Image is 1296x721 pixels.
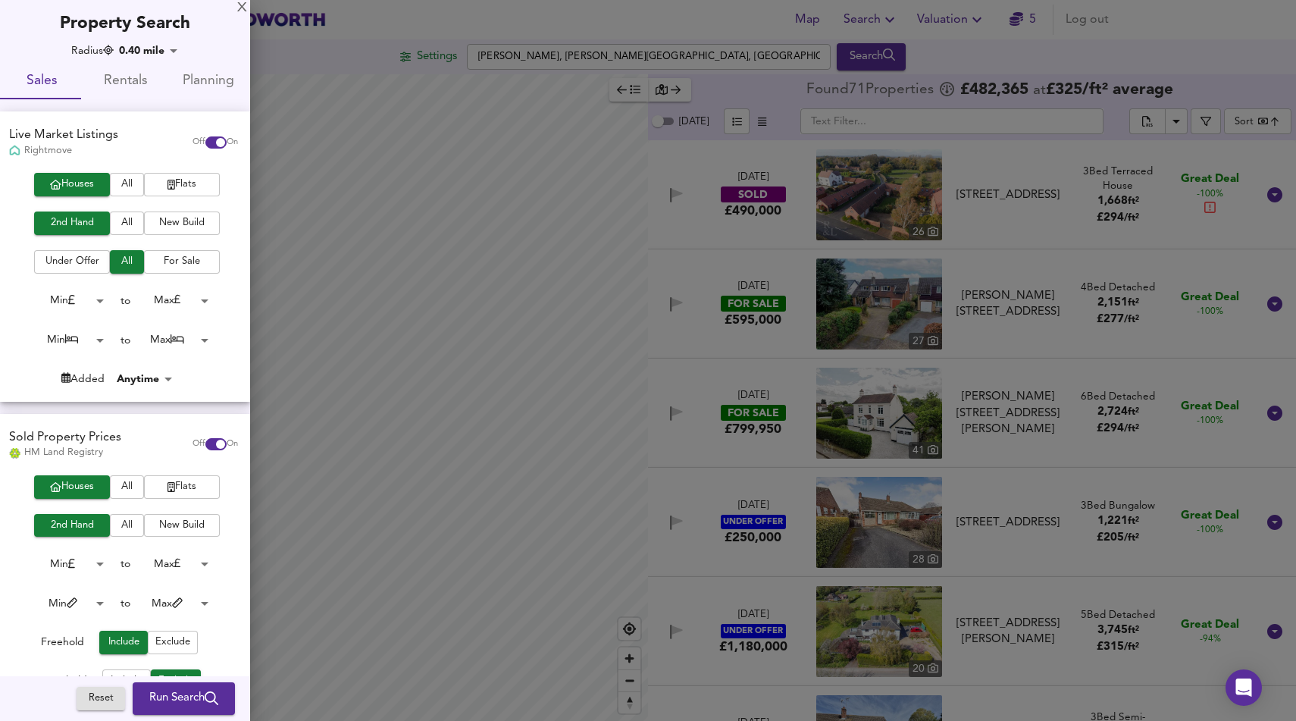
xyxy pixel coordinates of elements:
div: Freehold [41,635,84,654]
span: New Build [152,517,212,534]
div: Max [130,553,214,576]
div: to [121,293,130,309]
span: All [117,215,136,232]
button: New Build [144,212,220,235]
span: All [117,517,136,534]
button: All [110,173,144,196]
button: Flats [144,475,220,499]
button: Include [99,631,148,654]
button: Reset [77,688,125,711]
span: Off [193,438,205,450]
div: Live Market Listings [9,127,118,144]
div: to [121,556,130,572]
div: Radius [71,43,114,58]
span: Rentals [92,70,158,93]
span: On [227,136,238,149]
div: HM Land Registry [9,446,121,459]
div: Added [61,371,105,387]
div: Anytime [112,371,177,387]
div: Max [130,289,214,312]
div: Max [130,592,214,616]
button: Include [102,669,151,693]
img: Land Registry [9,448,20,459]
span: Flats [152,478,212,496]
div: Sold Property Prices [9,429,121,447]
span: Planning [176,70,241,93]
button: Run Search [133,683,235,715]
span: Reset [84,691,117,708]
div: 0.40 mile [114,43,183,58]
span: Exclude [158,672,193,690]
span: Include [107,634,140,651]
span: 2nd Hand [42,517,102,534]
span: Run Search [149,689,218,709]
button: Houses [34,475,110,499]
button: All [110,250,144,274]
button: All [110,514,144,538]
img: Rightmove [9,145,20,158]
div: Rightmove [9,144,118,158]
span: Exclude [155,634,190,651]
button: Flats [144,173,220,196]
span: Under Offer [42,253,102,271]
button: All [110,475,144,499]
button: Exclude [148,631,198,654]
span: For Sale [152,253,212,271]
div: to [121,596,130,611]
span: Sales [9,70,74,93]
span: All [117,253,136,271]
div: Min [26,553,109,576]
div: Min [26,592,109,616]
div: X [237,3,247,14]
div: Leasehold [39,673,87,693]
span: Off [193,136,205,149]
button: Exclude [151,669,201,693]
button: Under Offer [34,250,110,274]
span: All [117,478,136,496]
div: to [121,333,130,348]
span: New Build [152,215,212,232]
button: 2nd Hand [34,212,110,235]
span: 2nd Hand [42,215,102,232]
div: Max [130,328,214,352]
button: 2nd Hand [34,514,110,538]
div: Min [26,289,109,312]
button: Houses [34,173,110,196]
span: Houses [42,176,102,193]
span: On [227,438,238,450]
span: Houses [42,478,102,496]
button: All [110,212,144,235]
span: Include [110,672,143,690]
button: For Sale [144,250,220,274]
span: Flats [152,176,212,193]
span: All [117,176,136,193]
div: Open Intercom Messenger [1226,669,1262,706]
button: New Build [144,514,220,538]
div: Min [26,328,109,352]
